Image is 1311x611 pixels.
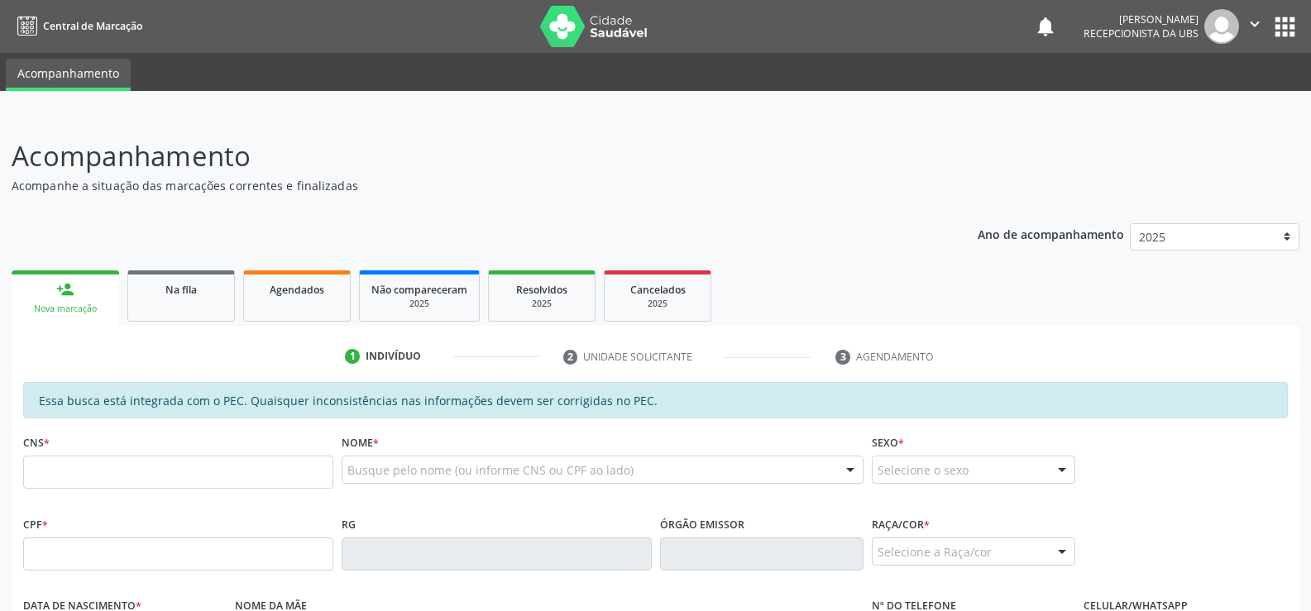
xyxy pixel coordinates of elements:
[12,136,913,177] p: Acompanhamento
[516,283,567,297] span: Resolvidos
[165,283,197,297] span: Na fila
[23,512,48,537] label: CPF
[878,461,969,479] span: Selecione o sexo
[1034,15,1057,38] button: notifications
[1270,12,1299,41] button: apps
[630,283,686,297] span: Cancelados
[371,298,467,310] div: 2025
[23,303,108,315] div: Nova marcação
[1204,9,1239,44] img: img
[23,382,1288,418] div: Essa busca está integrada com o PEC. Quaisquer inconsistências nas informações devem ser corrigid...
[616,298,699,310] div: 2025
[1084,26,1199,41] span: Recepcionista da UBS
[978,223,1124,244] p: Ano de acompanhamento
[342,430,379,456] label: Nome
[347,461,634,479] span: Busque pelo nome (ou informe CNS ou CPF ao lado)
[660,512,744,537] label: Órgão emissor
[43,19,142,33] span: Central de Marcação
[500,298,583,310] div: 2025
[371,283,467,297] span: Não compareceram
[1239,9,1270,44] button: 
[872,512,930,537] label: Raça/cor
[345,349,360,364] div: 1
[872,430,904,456] label: Sexo
[1084,12,1199,26] div: [PERSON_NAME]
[12,12,142,40] a: Central de Marcação
[270,283,324,297] span: Agendados
[56,280,74,298] div: person_add
[12,177,913,194] p: Acompanhe a situação das marcações correntes e finalizadas
[1246,15,1264,33] i: 
[23,430,50,456] label: CNS
[342,512,356,537] label: RG
[6,59,131,91] a: Acompanhamento
[878,543,992,561] span: Selecione a Raça/cor
[366,349,421,364] div: Indivíduo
